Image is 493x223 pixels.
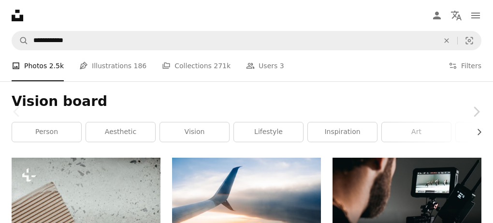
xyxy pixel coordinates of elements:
a: Next [459,65,493,158]
button: Language [447,6,466,25]
a: vision [160,122,229,142]
span: 186 [134,60,147,71]
button: Filters [449,50,481,81]
a: Log in / Sign up [427,6,447,25]
a: lifestyle [234,122,303,142]
a: Illustrations 186 [79,50,146,81]
button: Menu [466,6,485,25]
span: 271k [214,60,231,71]
a: inspiration [308,122,377,142]
button: Search Unsplash [12,31,29,50]
span: 3 [280,60,284,71]
a: Collections 271k [162,50,231,81]
h1: Vision board [12,93,481,110]
a: aesthetic [86,122,155,142]
a: Home — Unsplash [12,10,23,21]
a: person [12,122,81,142]
form: Find visuals sitewide [12,31,481,50]
button: Visual search [458,31,481,50]
a: Users 3 [246,50,284,81]
a: art [382,122,451,142]
button: Clear [436,31,457,50]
